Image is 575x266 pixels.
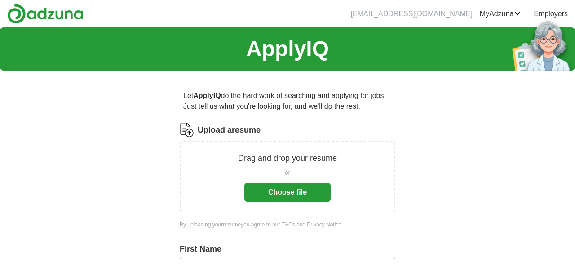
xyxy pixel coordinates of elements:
button: Choose file [244,183,331,202]
span: or [285,168,290,177]
a: T&Cs [282,222,295,228]
li: [EMAIL_ADDRESS][DOMAIN_NAME] [351,9,473,19]
label: First Name [180,243,395,255]
p: Drag and drop your resume [238,152,337,164]
a: Privacy Notice [307,222,341,228]
a: MyAdzuna [480,9,521,19]
img: Adzuna logo [7,4,84,24]
h1: ApplyIQ [246,33,329,65]
strong: ApplyIQ [193,92,221,99]
label: Upload a resume [198,124,261,136]
p: Let do the hard work of searching and applying for jobs. Just tell us what you're looking for, an... [180,87,395,115]
div: By uploading your resume you agree to our and . [180,221,395,229]
img: CV Icon [180,123,194,137]
a: Employers [534,9,568,19]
